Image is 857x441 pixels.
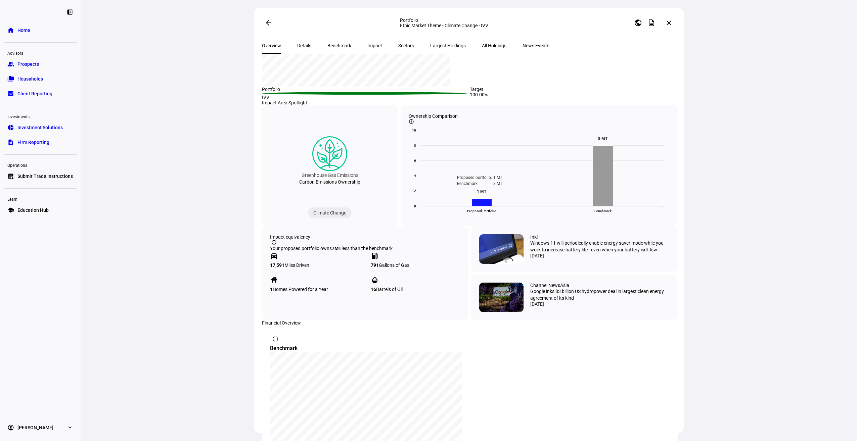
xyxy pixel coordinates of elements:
[530,288,670,301] div: Google inks $3 billion US hydropower deal in largest clean energy agreement of its kind
[523,43,549,48] span: News Events
[414,174,416,178] text: 4
[479,234,524,264] img: 79dyCpaPEGrfb5QG5VbaoW-1280-80.jpg
[4,136,77,149] a: descriptionFirm Reporting
[400,17,538,23] div: Portfolio
[7,424,14,431] eth-mat-symbol: account_circle
[272,336,279,342] mat-icon: donut_large
[17,139,49,146] span: Firm Reporting
[530,283,569,288] div: Channel NewsAsia
[4,194,77,203] div: Learn
[270,262,284,268] strong: 17,591
[430,43,466,48] span: Largest Holdings
[414,189,416,193] text: 2
[530,234,538,240] div: Inkl
[530,301,670,307] div: [DATE]
[270,287,273,292] strong: 1
[367,43,382,48] span: Impact
[332,246,342,251] strong: 7
[17,27,30,34] span: Home
[371,262,379,268] strong: 791
[414,144,416,147] text: 8
[262,100,678,105] div: Impact Area Spotlight
[17,76,43,82] span: Households
[66,9,73,15] eth-mat-symbol: left_panel_close
[4,23,77,37] a: homeHome
[308,207,352,218] div: Climate Change
[270,252,278,260] mat-icon: directions_car
[4,121,77,134] a: pie_chartInvestment Solutions
[7,207,14,213] eth-mat-symbol: school
[7,76,14,82] eth-mat-symbol: folder_copy
[4,111,77,121] div: Investments
[17,61,39,67] span: Prospects
[17,207,49,213] span: Education Hub
[371,287,376,292] strong: 16
[334,246,342,251] span: MT
[477,189,487,194] text: 1 MT
[262,87,470,92] div: Portfolio
[371,252,379,260] mat-icon: local_gas_station
[7,173,14,180] eth-mat-symbol: list_alt_add
[270,276,278,284] mat-icon: house
[371,276,379,284] mat-icon: opacity
[7,27,14,34] eth-mat-symbol: home
[634,19,642,27] mat-icon: public
[4,72,77,86] a: folder_copyHouseholds
[409,113,670,119] div: Ownership Comparison
[299,179,360,185] div: Carbon Emissions Ownership
[482,43,506,48] span: All Holdings
[414,204,416,208] text: 0
[412,129,416,132] text: 10
[7,61,14,67] eth-mat-symbol: group
[17,124,63,131] span: Investment Solutions
[262,320,678,326] div: Financial Overview
[327,43,351,48] span: Benchmark
[4,87,77,100] a: bid_landscapeClient Reporting
[470,87,678,92] div: Target
[262,95,470,100] div: IVV
[284,262,309,268] span: Miles Driven
[665,19,673,27] mat-icon: close
[647,19,656,27] mat-icon: description
[7,90,14,97] eth-mat-symbol: bid_landscape
[297,43,311,48] span: Details
[530,253,670,258] div: [DATE]
[598,136,608,141] text: 8 MT
[273,287,328,292] span: Homes Powered for a Year
[270,245,460,252] div: Your proposed portfolio owns
[262,43,281,48] span: Overview
[17,90,52,97] span: Client Reporting
[271,240,277,245] mat-icon: info_outline
[4,57,77,71] a: groupProspects
[4,48,77,57] div: Advisors
[270,344,670,352] div: Benchmark
[7,139,14,146] eth-mat-symbol: description
[270,234,460,240] div: Impact equivalency
[17,173,73,180] span: Submit Trade Instructions
[342,246,393,251] span: less than the benchmark
[7,124,14,131] eth-mat-symbol: pie_chart
[467,209,496,213] text: Proposed Portfolio
[594,209,612,213] text: Benchmark
[409,119,414,124] mat-icon: info_outline
[470,92,678,100] div: 100.00%
[265,19,273,27] mat-icon: arrow_back
[400,23,538,28] div: Ethic Market Theme - Climate Change - IVV
[398,43,414,48] span: Sectors
[66,424,73,431] eth-mat-symbol: expand_more
[312,136,347,171] img: climateChange.colored.svg
[379,262,409,268] span: Gallons of Gas
[302,171,358,179] div: Greenhouse Gas Emissions
[376,287,403,292] span: Barrels of Oil
[479,283,524,312] img: 2025-07-15t172217z_2_lynxmpel6e0e1_rtroptp_3_eu-alphabet-antitrust.jpg
[17,424,53,431] span: [PERSON_NAME]
[414,159,416,162] text: 6
[530,240,670,253] div: Windows 11 will periodically enable energy saver mode while you work to increase battery life - e...
[4,160,77,169] div: Operations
